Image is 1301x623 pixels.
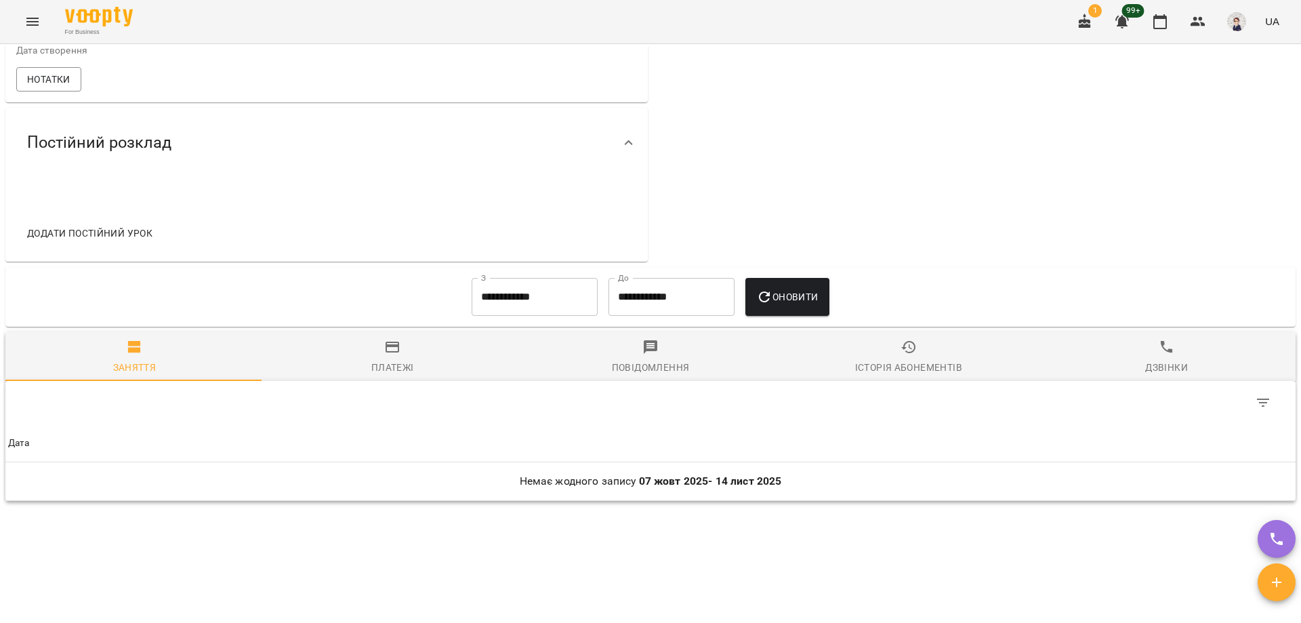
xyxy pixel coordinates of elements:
span: 99+ [1122,4,1144,18]
span: Нотатки [27,71,70,87]
p: Дата створення [16,44,324,58]
div: Повідомлення [612,359,690,376]
button: Додати постійний урок [22,221,158,245]
div: Дата [8,435,30,451]
span: For Business [65,28,133,37]
p: Немає жодного запису [8,473,1293,489]
button: UA [1260,9,1285,34]
span: Оновити [756,289,818,305]
span: Додати постійний урок [27,225,152,241]
div: Table Toolbar [5,381,1296,424]
div: Заняття [113,359,157,376]
img: aa85c507d3ef63538953964a1cec316d.png [1227,12,1246,31]
div: Постійний розклад [5,108,648,178]
b: 07 жовт 2025 - 14 лист 2025 [639,475,782,487]
button: Нотатки [16,67,81,92]
span: UA [1265,14,1279,28]
button: Оновити [745,278,829,316]
img: Voopty Logo [65,7,133,26]
div: Історія абонементів [855,359,962,376]
span: Дата [8,435,1293,451]
span: 1 [1088,4,1102,18]
div: Дзвінки [1145,359,1188,376]
span: Постійний розклад [27,132,171,153]
div: Sort [8,435,30,451]
div: Платежі [371,359,414,376]
button: Фільтр [1247,386,1279,419]
button: Menu [16,5,49,38]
